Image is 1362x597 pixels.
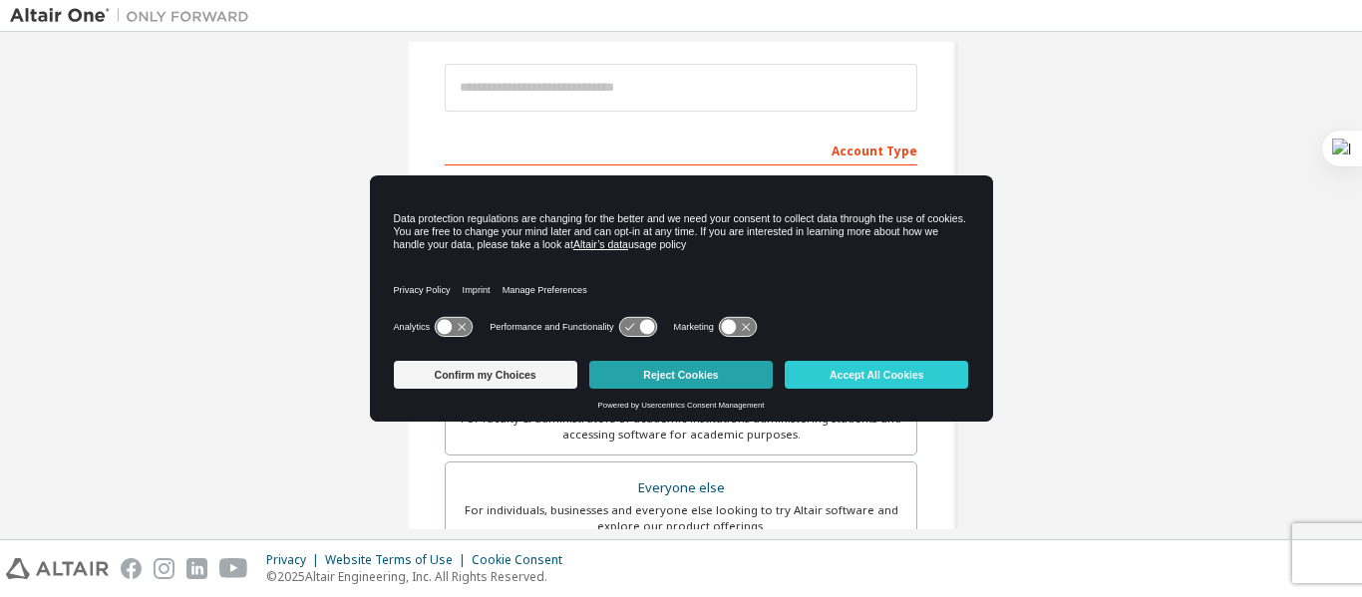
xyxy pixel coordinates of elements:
div: Privacy [266,552,325,568]
div: For faculty & administrators of academic institutions administering students and accessing softwa... [458,411,904,443]
img: facebook.svg [121,558,142,579]
div: For individuals, businesses and everyone else looking to try Altair software and explore our prod... [458,502,904,534]
img: youtube.svg [219,558,248,579]
img: linkedin.svg [186,558,207,579]
img: altair_logo.svg [6,558,109,579]
div: Everyone else [458,474,904,502]
div: Website Terms of Use [325,552,472,568]
div: Cookie Consent [472,552,574,568]
img: instagram.svg [154,558,174,579]
img: Altair One [10,6,259,26]
div: Account Type [445,134,917,165]
p: © 2025 Altair Engineering, Inc. All Rights Reserved. [266,568,574,585]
